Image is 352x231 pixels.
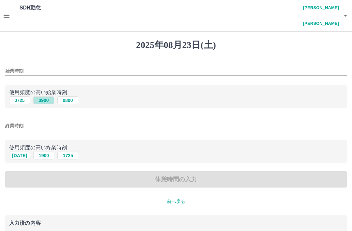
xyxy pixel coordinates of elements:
[5,198,347,205] p: 前へ戻る
[57,96,78,104] button: 0800
[9,152,30,159] button: [DATE]
[9,89,343,96] p: 使用頻度の高い始業時刻
[33,96,54,104] button: 0900
[57,152,78,159] button: 1725
[9,96,30,104] button: 0725
[9,144,343,152] p: 使用頻度の高い終業時刻
[9,221,343,226] p: 入力済の内容
[33,152,54,159] button: 1900
[5,40,347,51] h1: 2025年08月23日(土)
